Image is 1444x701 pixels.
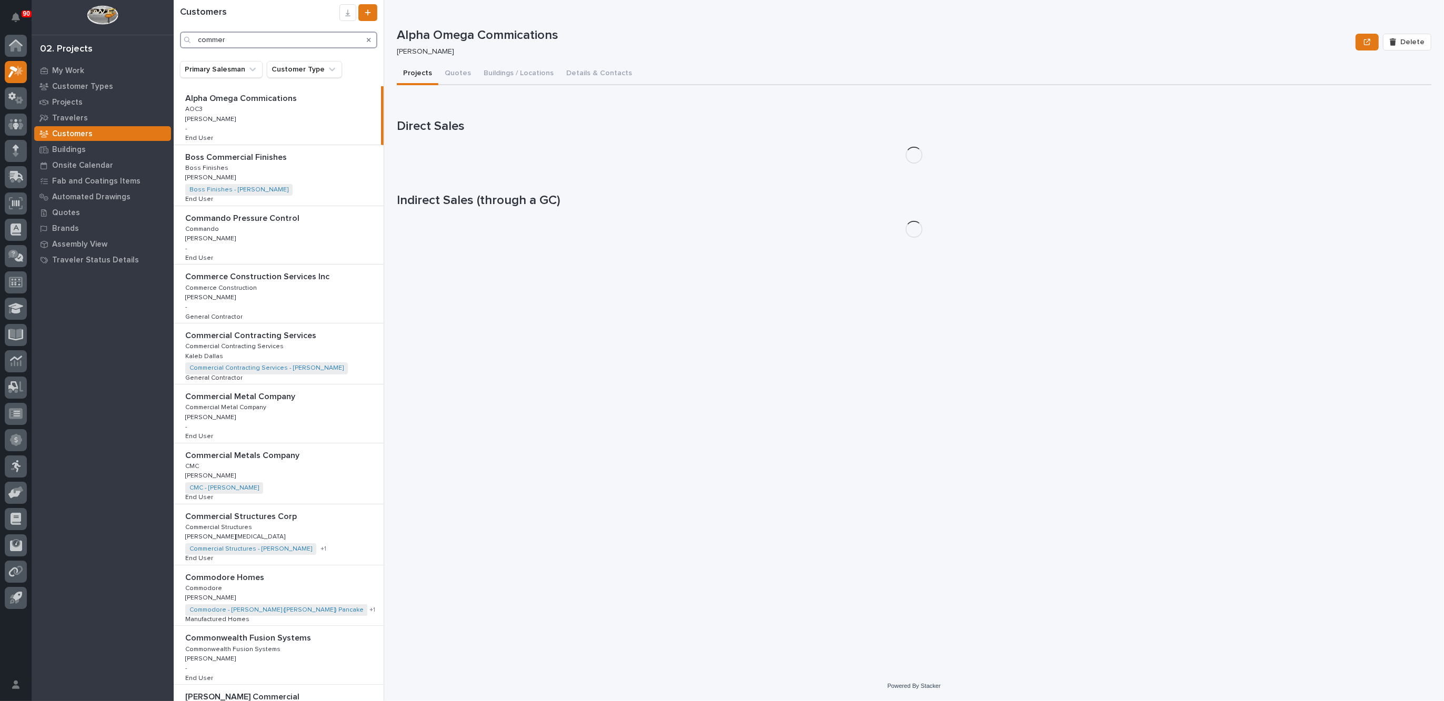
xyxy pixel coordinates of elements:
[185,252,215,262] p: End User
[52,129,93,139] p: Customers
[185,492,215,501] p: End User
[397,193,1431,208] h1: Indirect Sales (through a GC)
[52,145,86,155] p: Buildings
[5,6,27,28] button: Notifications
[185,292,238,301] p: [PERSON_NAME]
[52,66,84,76] p: My Work
[13,13,27,29] div: Notifications90
[189,186,288,194] a: Boss Finishes - [PERSON_NAME]
[32,173,174,189] a: Fab and Coatings Items
[174,265,384,323] a: Commerce Construction Services IncCommerce Construction Services Inc Commerce ConstructionCommerc...
[560,63,638,85] button: Details & Contacts
[185,449,302,461] p: Commercial Metals Company
[185,233,238,242] p: [PERSON_NAME]
[185,390,297,402] p: Commercial Metal Company
[185,372,245,382] p: General Contractor
[40,44,93,55] div: 02. Projects
[320,546,326,552] span: + 1
[185,303,187,311] p: -
[397,28,1351,43] p: Alpha Omega Commications
[32,220,174,236] a: Brands
[397,63,438,85] button: Projects
[32,126,174,141] a: Customers
[174,323,384,384] a: Commercial Contracting ServicesCommercial Contracting Services Commercial Contracting ServicesCom...
[32,63,174,78] a: My Work
[185,510,299,522] p: Commercial Structures Corp
[185,531,287,541] p: [PERSON_NAME][MEDICAL_DATA]
[185,412,238,421] p: [PERSON_NAME]
[180,7,339,18] h1: Customers
[185,223,221,233] p: Commando
[185,673,215,682] p: End User
[185,583,224,592] p: Commodore
[180,32,377,48] div: Search
[174,565,384,626] a: Commodore HomesCommodore Homes CommodoreCommodore [PERSON_NAME][PERSON_NAME] Commodore - [PERSON_...
[185,211,302,223] p: Commando Pressure Control
[23,10,30,17] p: 90
[185,431,215,440] p: End User
[887,683,940,689] a: Powered By Stacker
[185,461,201,470] p: CMC
[52,256,139,265] p: Traveler Status Details
[185,329,318,341] p: Commercial Contracting Services
[185,282,259,292] p: Commerce Construction
[32,141,174,157] a: Buildings
[185,133,215,142] p: End User
[185,522,254,531] p: Commercial Structures
[185,270,332,282] p: Commerce Construction Services Inc
[32,252,174,268] a: Traveler Status Details
[185,351,225,360] p: Kaleb Dallas
[185,592,238,602] p: [PERSON_NAME]
[397,47,1347,56] p: [PERSON_NAME]
[185,172,238,181] p: [PERSON_NAME]
[32,205,174,220] a: Quotes
[185,614,252,623] p: Manufactured Homes
[189,484,259,492] a: CMC - [PERSON_NAME]
[185,92,299,104] p: Alpha Omega Commications
[174,504,384,565] a: Commercial Structures CorpCommercial Structures Corp Commercial StructuresCommercial Structures [...
[185,423,187,431] p: -
[185,104,205,113] p: AOC3
[32,157,174,173] a: Onsite Calendar
[1400,37,1425,47] span: Delete
[32,94,174,110] a: Projects
[32,110,174,126] a: Travelers
[397,119,1431,134] h1: Direct Sales
[52,98,83,107] p: Projects
[438,63,477,85] button: Quotes
[32,78,174,94] a: Customer Types
[185,665,187,672] p: -
[174,145,384,206] a: Boss Commercial FinishesBoss Commercial Finishes Boss FinishesBoss Finishes [PERSON_NAME][PERSON_...
[32,189,174,205] a: Automated Drawings
[32,236,174,252] a: Assembly View
[369,607,375,613] span: + 1
[185,470,238,480] p: [PERSON_NAME]
[267,61,342,78] button: Customer Type
[52,114,88,123] p: Travelers
[174,443,384,504] a: Commercial Metals CompanyCommercial Metals Company CMCCMC [PERSON_NAME][PERSON_NAME] CMC - [PERSO...
[1383,34,1431,50] button: Delete
[174,206,384,265] a: Commando Pressure ControlCommando Pressure Control CommandoCommando [PERSON_NAME][PERSON_NAME] -E...
[185,644,283,653] p: Commonwealth Fusion Systems
[185,125,187,133] p: -
[87,5,118,25] img: Workspace Logo
[52,82,113,92] p: Customer Types
[185,245,187,252] p: -
[52,208,80,218] p: Quotes
[189,364,344,372] a: Commercial Contracting Services - [PERSON_NAME]
[52,240,107,249] p: Assembly View
[174,384,384,443] a: Commercial Metal CompanyCommercial Metal Company Commercial Metal CompanyCommercial Metal Company...
[477,63,560,85] button: Buildings / Locations
[185,162,230,172] p: Boss Finishes
[174,86,384,145] a: Alpha Omega CommicationsAlpha Omega Commications AOC3AOC3 [PERSON_NAME][PERSON_NAME] -End UserEnd...
[180,61,263,78] button: Primary Salesman
[185,114,238,123] p: [PERSON_NAME]
[185,150,289,162] p: Boss Commercial Finishes
[185,311,245,321] p: General Contractor
[52,161,113,170] p: Onsite Calendar
[185,653,238,663] p: [PERSON_NAME]
[174,626,384,685] a: Commonwealth Fusion SystemsCommonwealth Fusion Systems Commonwealth Fusion SystemsCommonwealth Fu...
[189,606,364,614] a: Commodore - [PERSON_NAME] ([PERSON_NAME]) Pancake
[52,224,79,233] p: Brands
[185,341,286,350] p: Commercial Contracting Services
